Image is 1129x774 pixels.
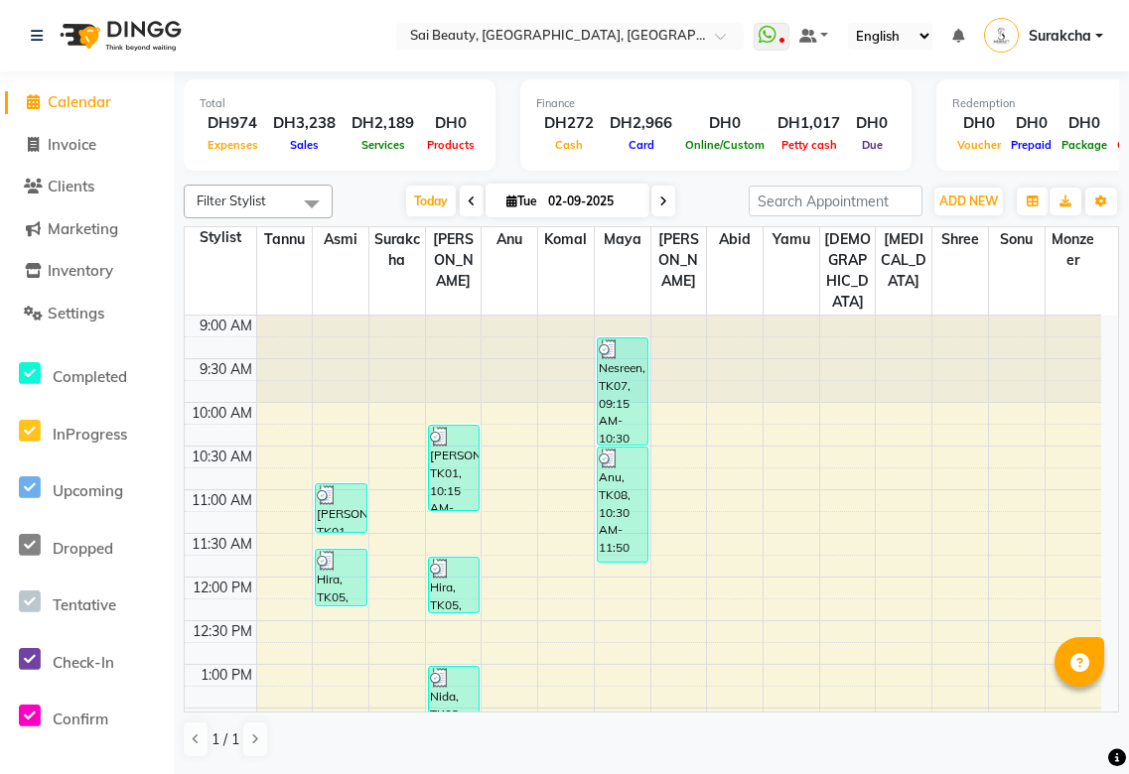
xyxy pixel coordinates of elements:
[48,261,113,280] span: Inventory
[848,112,896,135] div: DH0
[51,8,187,64] img: logo
[53,653,114,672] span: Check-In
[422,112,480,135] div: DH0
[536,95,896,112] div: Finance
[188,534,256,555] div: 11:30 AM
[5,176,169,198] a: Clients
[53,481,123,500] span: Upcoming
[602,112,680,135] div: DH2,966
[185,227,256,248] div: Stylist
[429,667,479,722] div: Nida, TK03, 01:00 PM-01:40 PM, Classic Manicure (Without Colour) (DH60)
[344,112,422,135] div: DH2,189
[53,367,127,386] span: Completed
[189,578,256,598] div: 12:00 PM
[426,227,482,294] span: [PERSON_NAME]
[989,227,1045,252] span: sonu
[5,91,169,114] a: Calendar
[188,403,256,424] div: 10:00 AM
[1057,138,1112,152] span: Package
[369,227,425,273] span: Surakcha
[550,138,588,152] span: Cash
[1046,227,1101,273] span: Monzeer
[5,260,169,283] a: Inventory
[538,227,594,252] span: Komal
[189,621,256,642] div: 12:30 PM
[595,227,650,252] span: maya
[749,186,922,216] input: Search Appointment
[939,193,998,208] span: ADD NEW
[422,138,480,152] span: Products
[820,227,876,315] span: [DEMOGRAPHIC_DATA]
[598,448,647,562] div: Anu, TK08, 10:30 AM-11:50 AM, Under Arm Waxing (DH29),Full Face (With Eyebrow) Waxing (DH110)
[776,138,842,152] span: Petty cash
[48,177,94,195] span: Clients
[1006,112,1057,135] div: DH0
[876,227,931,294] span: [MEDICAL_DATA]
[197,709,256,729] div: 1:30 PM
[770,112,848,135] div: DH1,017
[203,138,263,152] span: Expenses
[952,138,1006,152] span: Voucher
[197,193,266,208] span: Filter Stylist
[984,18,1019,53] img: Surakcha
[624,138,659,152] span: Card
[651,227,707,294] span: [PERSON_NAME]
[429,558,479,612] div: Hira, TK05, 11:45 AM-12:25 PM, Mani/Pedi (Without Colour) (DH99)
[188,490,256,511] div: 11:00 AM
[1029,26,1091,47] span: Surakcha
[200,95,480,112] div: Total
[1057,112,1112,135] div: DH0
[53,425,127,444] span: InProgress
[212,729,239,750] span: 1 / 1
[53,709,108,728] span: Confirm
[5,134,169,157] a: Invoice
[857,138,888,152] span: Due
[53,539,113,558] span: Dropped
[501,193,542,208] span: Tue
[598,338,647,445] div: Nesreen, TK07, 09:15 AM-10:30 AM, Eyebrow Threading (DH25),UpperLip Waxing (DH20)
[764,227,819,252] span: Yamu
[265,112,344,135] div: DH3,238
[482,227,537,252] span: Anu
[197,665,256,686] div: 1:00 PM
[53,595,116,614] span: Tentative
[429,426,479,510] div: [PERSON_NAME], TK01, 10:15 AM-11:15 AM, Mani/Pedi (With Gel Colour),hard gel remove (DH49)
[536,112,602,135] div: DH272
[200,112,265,135] div: DH974
[680,138,770,152] span: Online/Custom
[196,359,256,380] div: 9:30 AM
[313,227,368,252] span: Asmi
[680,112,770,135] div: DH0
[48,135,96,154] span: Invoice
[5,218,169,241] a: Marketing
[356,138,410,152] span: Services
[196,316,256,336] div: 9:00 AM
[48,219,118,238] span: Marketing
[1006,138,1057,152] span: Prepaid
[257,227,313,252] span: Tannu
[5,303,169,325] a: Settings
[316,484,365,532] div: [PERSON_NAME], TK01, 10:55 AM-11:30 AM, Eyebrow Threading
[285,138,324,152] span: Sales
[188,447,256,467] div: 10:30 AM
[932,227,988,252] span: shree
[707,227,763,252] span: Abid
[934,188,1003,215] button: ADD NEW
[48,304,104,322] span: Settings
[952,112,1006,135] div: DH0
[48,92,111,111] span: Calendar
[542,187,641,216] input: 2025-09-02
[406,186,456,216] span: Today
[316,550,365,605] div: Hira, TK05, 11:40 AM-12:20 PM, Full Face (Without Eyebrow) Waxing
